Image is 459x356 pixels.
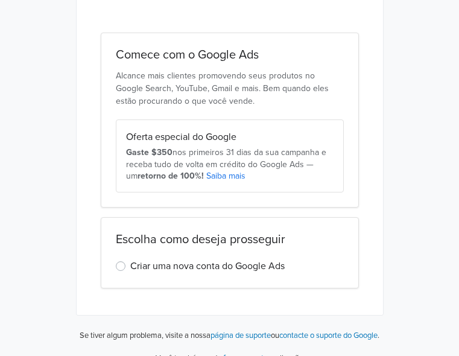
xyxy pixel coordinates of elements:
strong: $350 [151,147,173,157]
strong: Gaste [126,147,149,157]
a: página de suporte [211,331,271,340]
h2: Escolha como deseja prosseguir [116,232,344,247]
a: contacte o suporte do Google [279,331,378,340]
p: Alcance mais clientes promovendo seus produtos no Google Search, YouTube, Gmail e mais. Bem quand... [116,69,344,107]
div: Oferta especial do Google [126,130,334,144]
p: Se tiver algum problema, visite a nossa ou . [80,330,379,342]
div: nos primeiros 31 dias da sua campanha e receba tudo de volta em crédito do Google Ads — um [126,147,334,182]
label: Criar uma nova conta do Google Ads [130,259,285,273]
a: Saiba mais [206,171,245,181]
strong: retorno de 100%! [138,171,204,181]
h2: Comece com o Google Ads [116,48,344,62]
